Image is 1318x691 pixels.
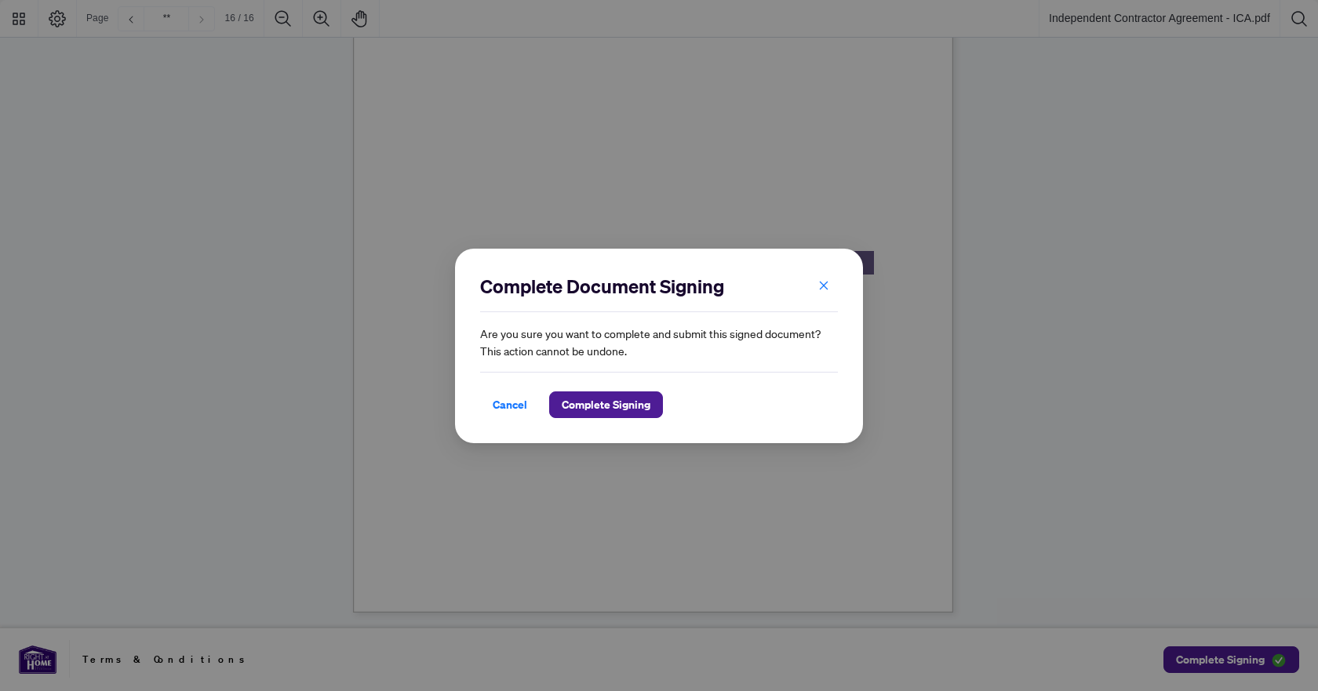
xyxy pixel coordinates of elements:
[818,279,829,290] span: close
[562,392,650,417] span: Complete Signing
[480,391,540,418] button: Cancel
[480,274,838,418] div: Are you sure you want to complete and submit this signed document? This action cannot be undone.
[493,392,527,417] span: Cancel
[480,274,838,299] h2: Complete Document Signing
[549,391,663,418] button: Complete Signing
